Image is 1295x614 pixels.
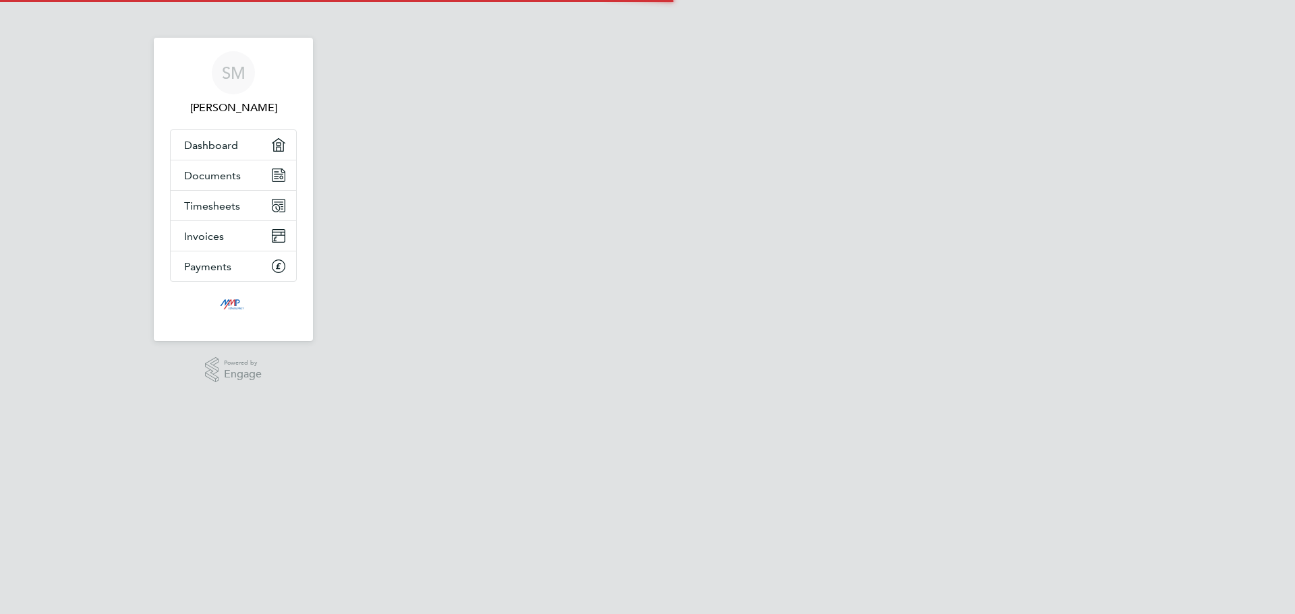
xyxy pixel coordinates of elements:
[184,230,224,243] span: Invoices
[222,64,246,82] span: SM
[205,357,262,383] a: Powered byEngage
[214,295,253,317] img: mmpconsultancy-logo-retina.png
[170,51,297,116] a: SM[PERSON_NAME]
[184,260,231,273] span: Payments
[224,357,262,369] span: Powered by
[171,221,296,251] a: Invoices
[171,191,296,220] a: Timesheets
[171,130,296,160] a: Dashboard
[171,251,296,281] a: Payments
[170,100,297,116] span: Sikandar Mahmood
[184,199,240,212] span: Timesheets
[154,38,313,341] nav: Main navigation
[171,160,296,190] a: Documents
[184,139,238,152] span: Dashboard
[170,295,297,317] a: Go to home page
[224,369,262,380] span: Engage
[184,169,241,182] span: Documents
